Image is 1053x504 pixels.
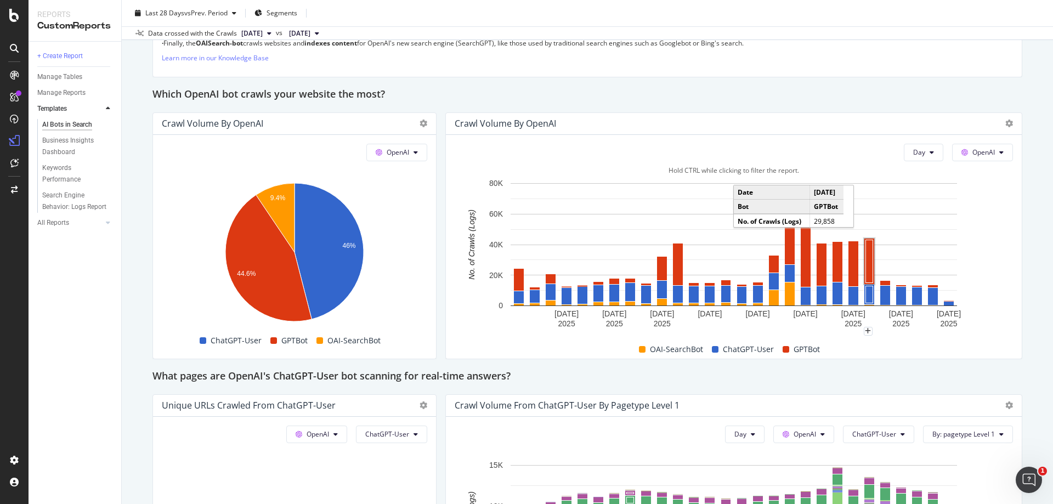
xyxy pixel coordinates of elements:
span: Day [913,148,925,157]
text: [DATE] [889,309,913,318]
span: vs [276,28,285,38]
button: Last 28 DaysvsPrev. Period [131,4,241,22]
button: [DATE] [285,27,324,40]
span: OpenAI [307,429,329,439]
text: [DATE] [746,309,770,318]
div: Search Engine Behavior: Logs Report [42,190,107,213]
span: ChatGPT-User [723,343,774,356]
div: Manage Tables [37,71,82,83]
div: Hold CTRL while clicking to filter the report. [455,166,1013,175]
button: OpenAI [366,144,427,161]
span: GPTBot [794,343,820,356]
text: 9.4% [270,194,286,202]
div: Templates [37,103,67,115]
a: Business Insights Dashboard [42,135,114,158]
div: Reports [37,9,112,20]
button: Segments [250,4,302,22]
div: + Create Report [37,50,83,62]
span: OpenAI [972,148,995,157]
text: 2025 [940,319,957,328]
span: ChatGPT-User [211,334,262,347]
span: Last 28 Days [145,8,184,18]
div: What pages are OpenAI's ChatGPT-User bot scanning for real-time answers? [152,368,1022,386]
span: vs Prev. Period [184,8,228,18]
div: All Reports [37,217,69,229]
a: All Reports [37,217,103,229]
text: 2025 [654,319,671,328]
span: By: pagetype Level 1 [932,429,995,439]
div: Data crossed with the Crawls [148,29,237,38]
div: Keywords Performance [42,162,104,185]
text: [DATE] [650,309,674,318]
text: 0 [499,301,503,310]
a: Keywords Performance [42,162,114,185]
button: [DATE] [237,27,276,40]
svg: A chart. [455,178,1013,331]
text: [DATE] [794,309,818,318]
strong: indexes content [304,38,357,48]
div: Crawl Volume from ChatGPT-User by pagetype Level 1 [455,400,680,411]
text: 20K [489,271,503,280]
a: Templates [37,103,103,115]
text: 15K [489,461,503,469]
a: + Create Report [37,50,114,62]
span: OAI-SearchBot [327,334,381,347]
text: [DATE] [602,309,626,318]
iframe: Intercom live chat [1016,467,1042,493]
div: plus [864,327,873,336]
div: Business Insights Dashboard [42,135,105,158]
text: 44.6% [237,270,256,278]
strong: OAISearch-bot [196,38,243,48]
button: By: pagetype Level 1 [923,426,1013,443]
text: [DATE] [841,309,865,318]
span: 1 [1038,467,1047,475]
text: 2025 [606,319,623,328]
svg: A chart. [162,178,427,331]
div: Which OpenAI bot crawls your website the most? [152,86,1022,104]
span: OAI-SearchBot [650,343,703,356]
button: Day [904,144,943,161]
button: Day [725,426,765,443]
button: ChatGPT-User [843,426,914,443]
strong: · [162,38,163,48]
a: Manage Reports [37,87,114,99]
div: CustomReports [37,20,112,32]
button: OpenAI [952,144,1013,161]
div: AI Bots in Search [42,119,92,131]
span: ChatGPT-User [365,429,409,439]
h2: Which OpenAI bot crawls your website the most? [152,86,385,104]
span: 2025 Sep. 14th [241,29,263,38]
h2: What pages are OpenAI's ChatGPT-User bot scanning for real-time answers? [152,368,511,386]
text: 2025 [892,319,909,328]
button: ChatGPT-User [356,426,427,443]
div: Crawl Volume by OpenAIDayOpenAIHold CTRL while clicking to filter the report.A chart.Date[DATE]Bo... [445,112,1022,359]
text: 2025 [558,319,575,328]
div: Manage Reports [37,87,86,99]
span: Day [734,429,746,439]
text: [DATE] [554,309,579,318]
span: Segments [267,8,297,18]
button: OpenAI [286,426,347,443]
a: Learn more in our Knowledge Base [162,53,269,63]
div: Crawl Volume by OpenAIOpenAIA chart.ChatGPT-UserGPTBotOAI-SearchBot [152,112,437,359]
text: 60K [489,209,503,218]
text: 46% [342,242,355,250]
text: [DATE] [698,309,722,318]
a: Manage Tables [37,71,114,83]
text: No. of Crawls (Logs) [467,209,476,280]
a: Search Engine Behavior: Logs Report [42,190,114,213]
span: OpenAI [387,148,409,157]
p: Finally, the crawls websites and for OpenAI's new search engine (SearchGPT), like those used by t... [162,38,1013,48]
text: [DATE] [937,309,961,318]
span: ChatGPT-User [852,429,896,439]
text: 2025 [845,319,862,328]
div: Crawl Volume by OpenAI [162,118,263,129]
text: 80K [489,179,503,188]
span: GPTBot [281,334,308,347]
span: OpenAI [794,429,816,439]
a: AI Bots in Search [42,119,114,131]
span: 2025 Aug. 17th [289,29,310,38]
div: Crawl Volume by OpenAI [455,118,556,129]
